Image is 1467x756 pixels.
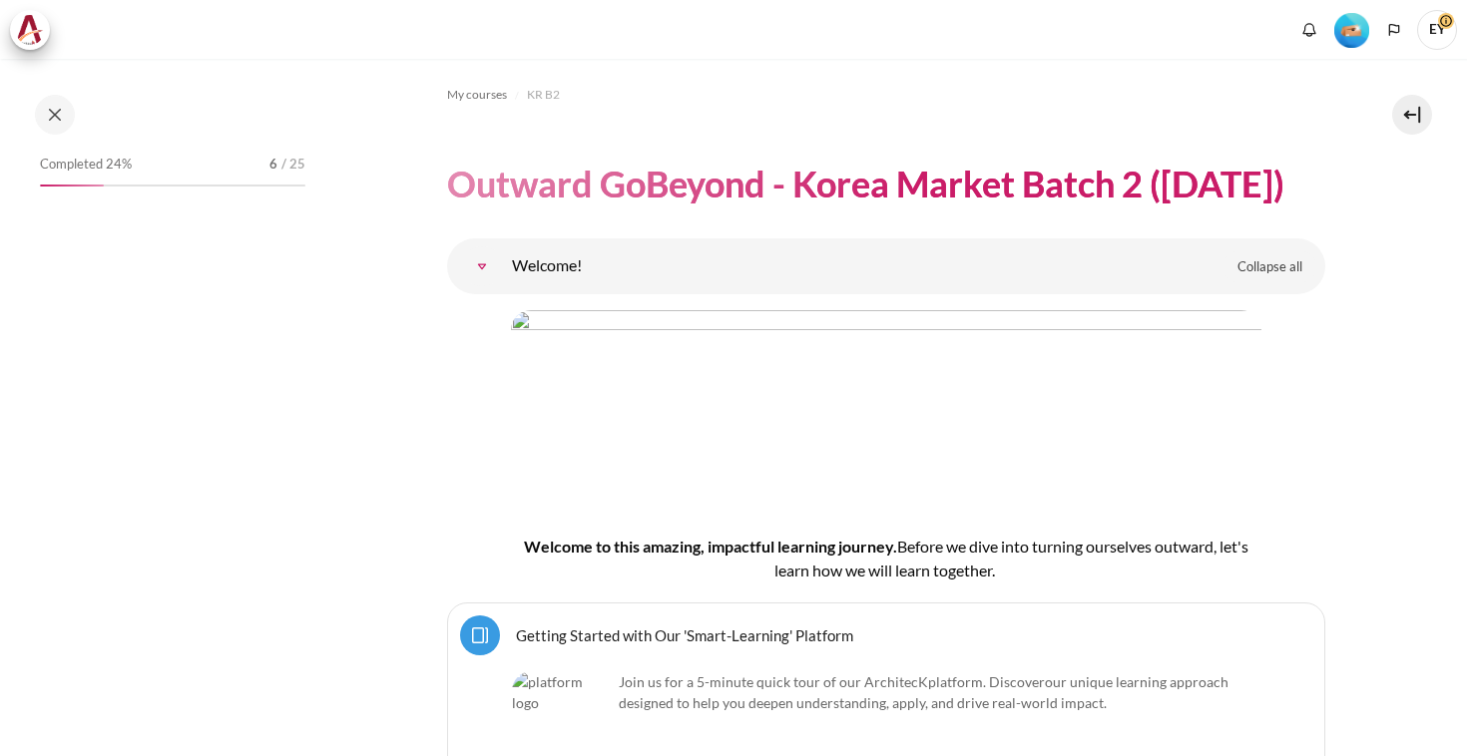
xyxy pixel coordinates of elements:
a: Getting Started with Our 'Smart-Learning' Platform [516,625,853,644]
div: Level #2 [1334,11,1369,48]
a: Welcome! [462,246,502,286]
span: Collapse all [1237,257,1302,277]
span: our unique learning approach designed to help you deepen understanding, apply, and drive real-wor... [619,673,1228,711]
button: Languages [1379,15,1409,45]
h1: Outward GoBeyond - Korea Market Batch 2 ([DATE]) [447,161,1284,207]
span: . [619,673,1228,711]
span: EY [1417,10,1457,50]
span: 6 [269,155,277,175]
img: Architeck [16,15,44,45]
a: My courses [447,83,507,107]
span: B [897,537,907,556]
span: KR B2 [527,86,560,104]
img: Level #2 [1334,13,1369,48]
span: efore we dive into turning ourselves outward, let's learn how we will learn together. [774,537,1248,579]
div: Show notification window with no new notifications [1294,15,1324,45]
a: Level #2 [1326,11,1377,48]
a: Architeck Architeck [10,10,60,50]
a: Collapse all [1222,250,1317,284]
nav: Navigation bar [447,79,1325,111]
p: Join us for a 5-minute quick tour of our ArchitecK platform. Discover [512,671,1260,713]
div: 24% [40,185,104,187]
span: Completed 24% [40,155,132,175]
a: KR B2 [527,83,560,107]
span: / 25 [281,155,305,175]
h4: Welcome to this amazing, impactful learning journey. [511,535,1261,582]
span: My courses [447,86,507,104]
a: User menu [1417,10,1457,50]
